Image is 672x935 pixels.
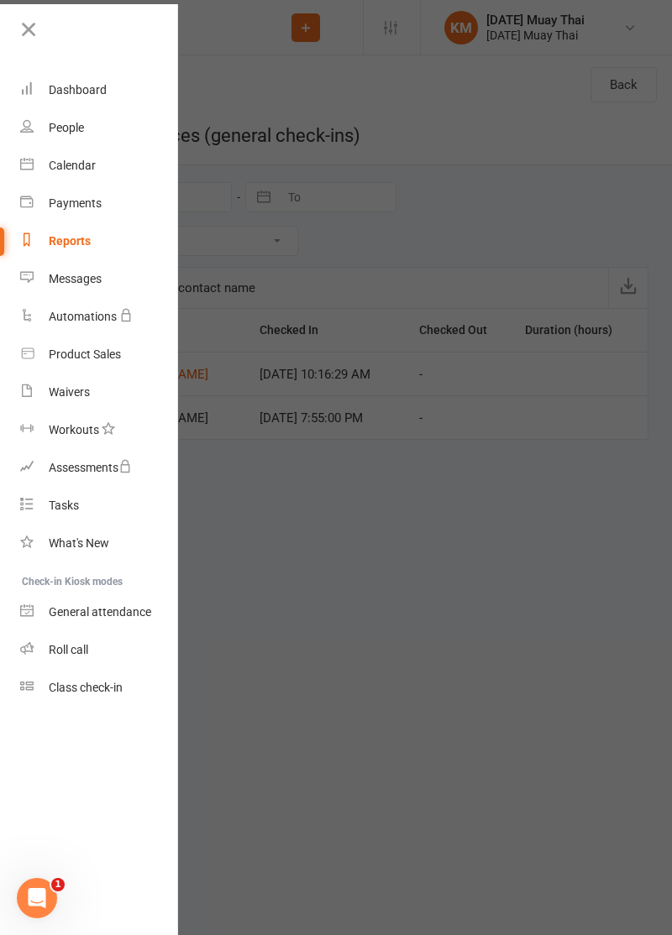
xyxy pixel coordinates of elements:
a: Product Sales [20,336,179,373]
a: Automations [20,298,179,336]
iframe: Intercom live chat [17,878,57,918]
div: People [49,121,84,134]
span: 1 [51,878,65,891]
a: Class kiosk mode [20,669,179,707]
div: Workouts [49,423,99,436]
a: Workouts [20,411,179,449]
div: What's New [49,536,109,550]
a: What's New [20,525,179,562]
div: Assessments [49,461,132,474]
div: Reports [49,234,91,248]
div: Waivers [49,385,90,399]
div: Class check-in [49,681,123,694]
div: Roll call [49,643,88,656]
div: Automations [49,310,117,323]
div: Tasks [49,499,79,512]
div: General attendance [49,605,151,619]
div: Product Sales [49,347,121,361]
a: Messages [20,260,179,298]
a: Reports [20,222,179,260]
a: General attendance kiosk mode [20,593,179,631]
div: Messages [49,272,102,285]
div: Payments [49,196,102,210]
a: Calendar [20,147,179,185]
a: Assessments [20,449,179,487]
div: Calendar [49,159,96,172]
a: Payments [20,185,179,222]
a: Tasks [20,487,179,525]
a: Roll call [20,631,179,669]
a: Waivers [20,373,179,411]
a: People [20,109,179,147]
a: Dashboard [20,71,179,109]
div: Dashboard [49,83,107,97]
